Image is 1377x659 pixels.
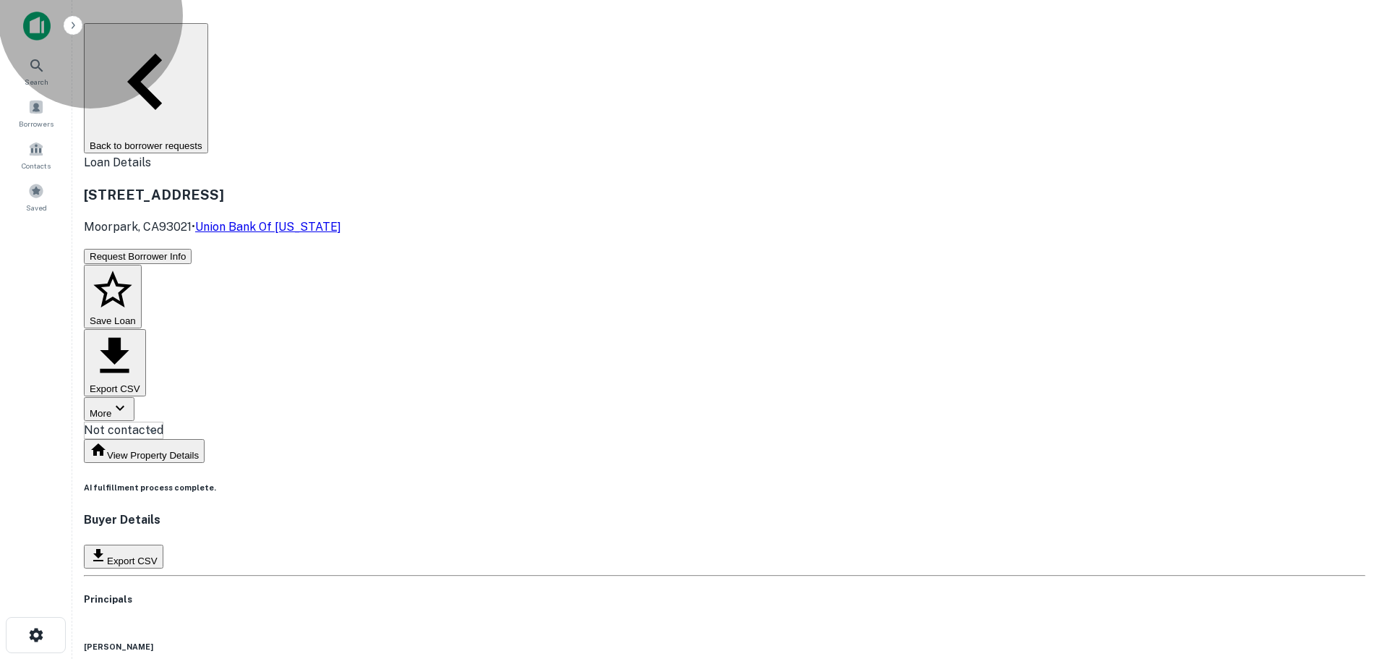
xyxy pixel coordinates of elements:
[4,51,68,90] a: Search
[84,184,1365,205] h3: [STREET_ADDRESS]
[4,135,68,174] a: Contacts
[84,397,134,421] button: More
[19,118,53,129] span: Borrowers
[84,218,1365,236] p: Moorpark, CA93021 •
[84,592,1365,607] h5: Principals
[84,249,192,264] button: Request Borrower Info
[22,160,51,171] span: Contacts
[84,641,1365,652] h6: [PERSON_NAME]
[84,545,163,569] button: Export CSV
[23,12,51,41] img: capitalize-icon.png
[84,23,208,153] button: Back to borrower requests
[4,93,68,132] a: Borrowers
[25,76,48,88] span: Search
[26,202,47,213] span: Saved
[84,511,1365,529] h4: Buyer Details
[4,177,68,216] a: Saved
[84,439,205,463] button: View Property Details
[84,329,146,397] button: Export CSV
[1305,543,1377,613] iframe: Chat Widget
[84,422,163,439] div: Not contacted
[84,265,142,328] button: Save Loan
[84,156,151,169] span: Loan Details
[84,482,1365,493] h6: AI fulfillment process complete.
[195,220,341,234] a: Union Bank Of [US_STATE]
